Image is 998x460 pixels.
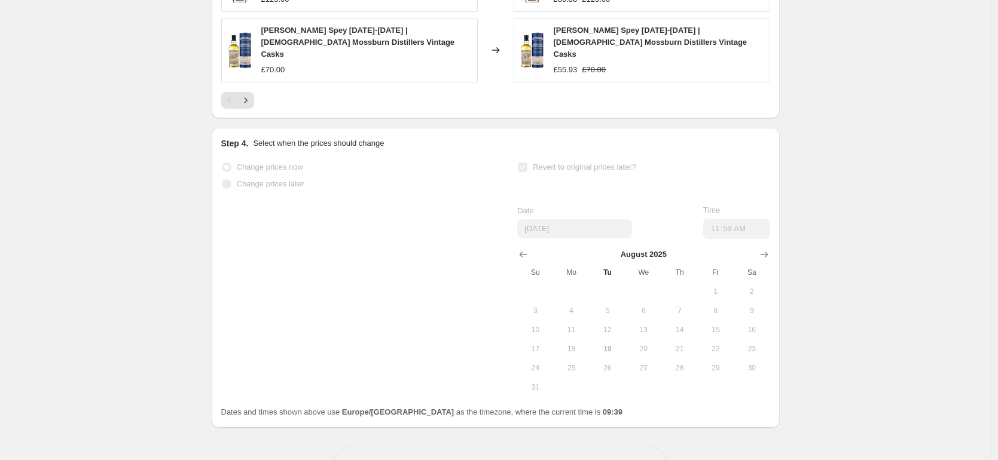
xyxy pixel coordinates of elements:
[594,325,621,335] span: 12
[738,325,765,335] span: 16
[237,92,254,109] button: Next
[734,320,770,339] button: Saturday August 16 2025
[221,407,623,416] span: Dates and times shown above use as the timezone, where the current time is
[703,306,729,315] span: 8
[228,32,252,68] img: 10193GlenSpey2008-2019_10YearOldMossburnVintageCasks_80x.jpg
[698,358,734,378] button: Friday August 29 2025
[517,358,553,378] button: Sunday August 24 2025
[661,320,697,339] button: Thursday August 14 2025
[661,263,697,282] th: Thursday
[625,320,661,339] button: Wednesday August 13 2025
[554,301,590,320] button: Monday August 4 2025
[594,363,621,373] span: 26
[554,339,590,358] button: Monday August 18 2025
[661,339,697,358] button: Thursday August 21 2025
[734,301,770,320] button: Saturday August 9 2025
[703,363,729,373] span: 29
[738,268,765,277] span: Sa
[734,282,770,301] button: Saturday August 2 2025
[630,306,657,315] span: 6
[625,263,661,282] th: Wednesday
[590,358,625,378] button: Tuesday August 26 2025
[590,301,625,320] button: Tuesday August 5 2025
[221,92,254,109] nav: Pagination
[520,32,544,68] img: 10193GlenSpey2008-2019_10YearOldMossburnVintageCasks_80x.jpg
[558,325,585,335] span: 11
[558,363,585,373] span: 25
[630,363,657,373] span: 27
[666,306,692,315] span: 7
[582,64,606,76] strike: £70.00
[558,306,585,315] span: 4
[703,268,729,277] span: Fr
[253,137,384,149] p: Select when the prices should change
[237,162,303,171] span: Change prices now
[738,287,765,296] span: 2
[594,268,621,277] span: Tu
[522,344,548,354] span: 17
[666,268,692,277] span: Th
[517,301,553,320] button: Sunday August 3 2025
[703,219,770,239] input: 12:00
[734,358,770,378] button: Saturday August 30 2025
[630,344,657,354] span: 20
[261,64,285,76] div: £70.00
[594,344,621,354] span: 19
[630,325,657,335] span: 13
[756,246,773,263] button: Show next month, September 2025
[734,263,770,282] th: Saturday
[522,268,548,277] span: Su
[554,64,578,76] div: £55.93
[698,301,734,320] button: Friday August 8 2025
[738,344,765,354] span: 23
[666,344,692,354] span: 21
[554,358,590,378] button: Monday August 25 2025
[698,339,734,358] button: Friday August 22 2025
[237,179,304,188] span: Change prices later
[738,363,765,373] span: 30
[703,287,729,296] span: 1
[703,325,729,335] span: 15
[515,246,532,263] button: Show previous month, July 2025
[661,301,697,320] button: Thursday August 7 2025
[698,320,734,339] button: Friday August 15 2025
[661,358,697,378] button: Thursday August 28 2025
[625,301,661,320] button: Wednesday August 6 2025
[666,325,692,335] span: 14
[517,339,553,358] button: Sunday August 17 2025
[342,407,454,416] b: Europe/[GEOGRAPHIC_DATA]
[517,378,553,397] button: Sunday August 31 2025
[554,263,590,282] th: Monday
[698,282,734,301] button: Friday August 1 2025
[558,344,585,354] span: 18
[738,306,765,315] span: 9
[734,339,770,358] button: Saturday August 23 2025
[517,219,632,238] input: 8/19/2025
[590,339,625,358] button: Today Tuesday August 19 2025
[630,268,657,277] span: We
[517,320,553,339] button: Sunday August 10 2025
[603,407,622,416] b: 09:39
[522,306,548,315] span: 3
[554,320,590,339] button: Monday August 11 2025
[221,137,249,149] h2: Step 4.
[703,344,729,354] span: 22
[594,306,621,315] span: 5
[522,325,548,335] span: 10
[558,268,585,277] span: Mo
[517,263,553,282] th: Sunday
[590,263,625,282] th: Tuesday
[522,363,548,373] span: 24
[517,206,533,215] span: Date
[703,206,720,214] span: Time
[698,263,734,282] th: Friday
[261,26,455,59] span: [PERSON_NAME] Spey [DATE]-[DATE] | [DEMOGRAPHIC_DATA] Mossburn Distillers Vintage Casks
[522,382,548,392] span: 31
[533,162,636,171] span: Revert to original prices later?
[590,320,625,339] button: Tuesday August 12 2025
[666,363,692,373] span: 28
[625,339,661,358] button: Wednesday August 20 2025
[554,26,747,59] span: [PERSON_NAME] Spey [DATE]-[DATE] | [DEMOGRAPHIC_DATA] Mossburn Distillers Vintage Casks
[625,358,661,378] button: Wednesday August 27 2025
